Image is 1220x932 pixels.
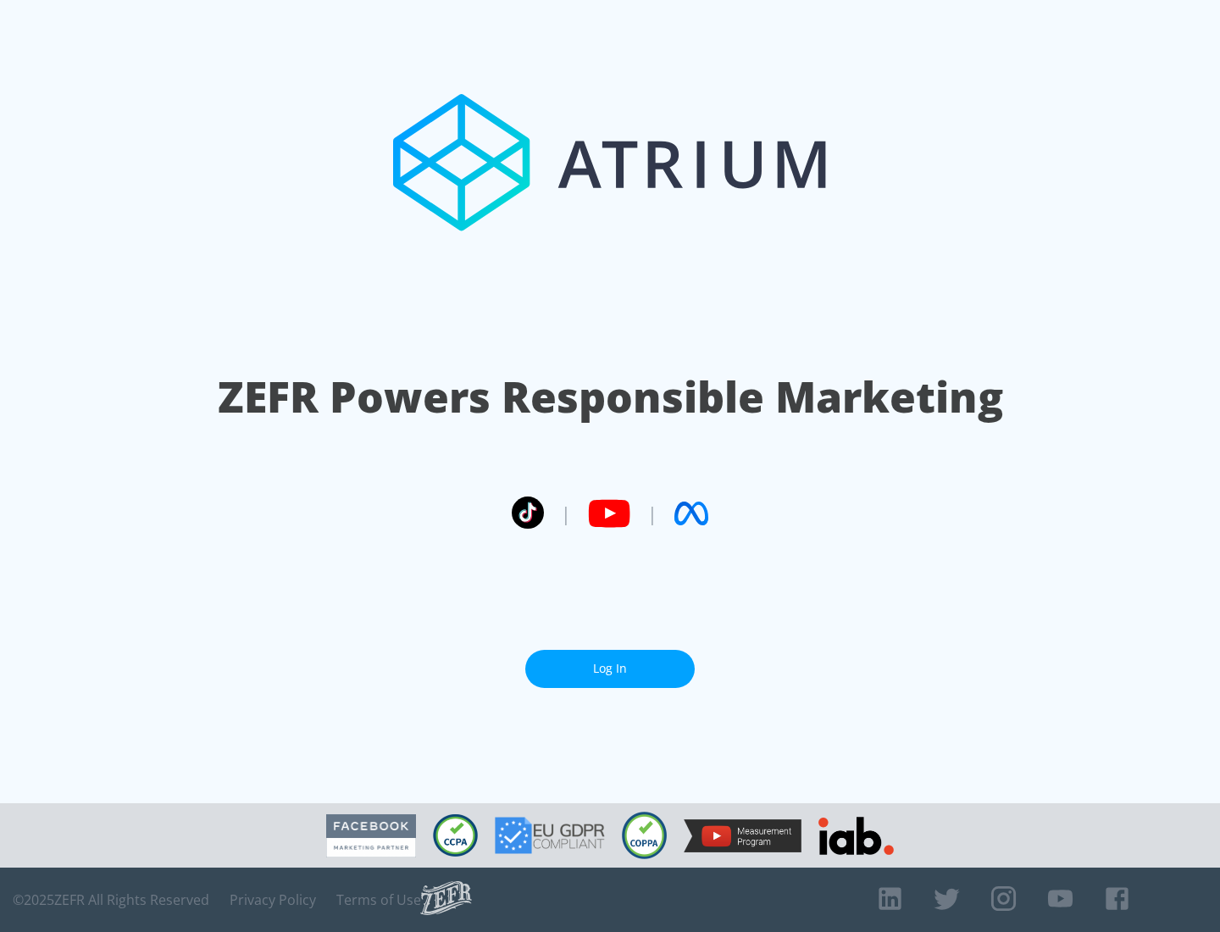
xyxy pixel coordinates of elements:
img: GDPR Compliant [495,817,605,854]
a: Log In [525,650,695,688]
span: | [647,501,657,526]
img: Facebook Marketing Partner [326,814,416,857]
a: Terms of Use [336,891,421,908]
span: | [561,501,571,526]
h1: ZEFR Powers Responsible Marketing [218,368,1003,426]
a: Privacy Policy [230,891,316,908]
span: © 2025 ZEFR All Rights Reserved [13,891,209,908]
img: CCPA Compliant [433,814,478,857]
img: IAB [818,817,894,855]
img: COPPA Compliant [622,812,667,859]
img: YouTube Measurement Program [684,819,801,852]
